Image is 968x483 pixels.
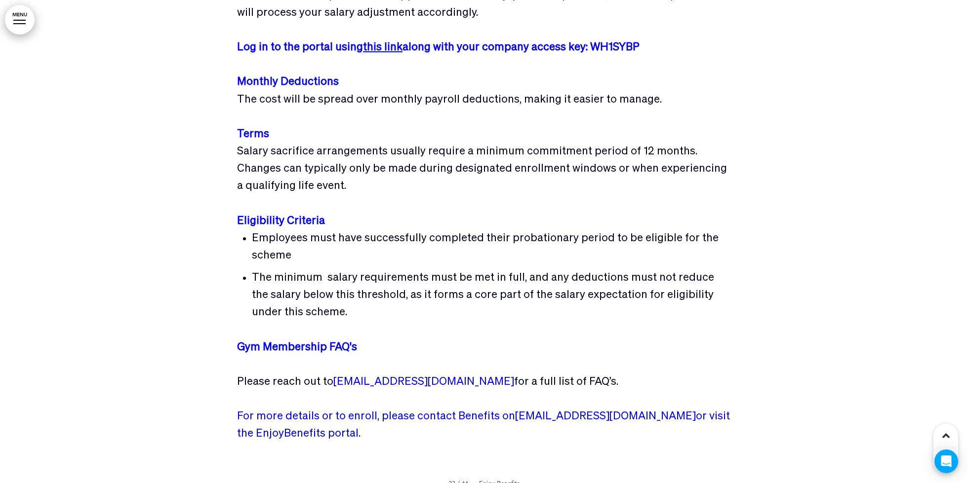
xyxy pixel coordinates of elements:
span: For more details or to enroll, please contact Benefits on or visit the EnjoyBenefits portal. [237,411,730,439]
p: The cost will be spread over monthly payroll deductions, making it easier to manage. [237,74,731,108]
a: [EMAIL_ADDRESS][DOMAIN_NAME] [515,411,696,422]
strong: Terms [237,129,269,140]
a: this link [363,42,403,53]
span: Employees must have successfully completed their probationary period to be eligible for the scheme [252,233,719,261]
p: The minimum salary requirements must be met in full, and any deductions must not reduce the salar... [252,269,731,322]
p: Salary sacrifice arrangements usually require a minimum commitment period of 12 months. Changes c... [237,126,731,195]
div: Open Intercom Messenger [934,449,958,473]
strong: Eligibility Criteria [237,216,325,226]
a: Gym Membership FAQ's [237,342,357,353]
a: [EMAIL_ADDRESS][DOMAIN_NAME] [333,376,514,387]
strong: Monthly Deductions [237,76,339,87]
a: MENU [5,5,35,35]
strong: Log in to the portal using along with your company access key: WH1SYBP [237,42,640,53]
p: Please reach out to for a full list of FAQ’s. [237,373,731,391]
